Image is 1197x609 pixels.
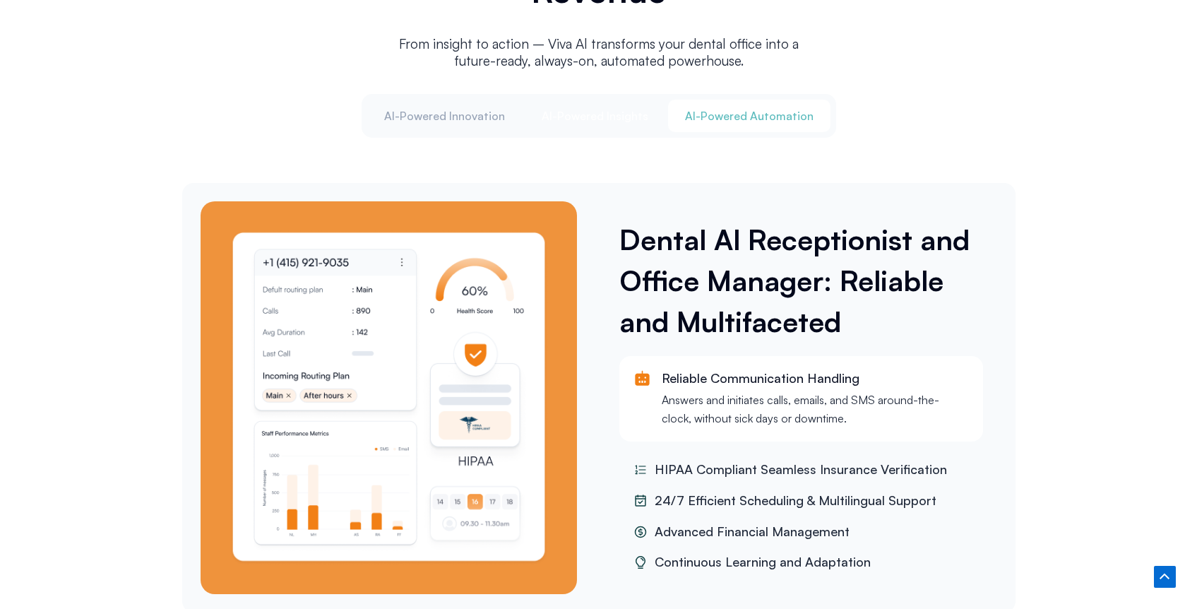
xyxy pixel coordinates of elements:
[619,219,990,342] h3: Dental Al Receptionist and Office Manager: Reliable and Multifaceted
[662,370,859,386] span: Reliable Communication Handling
[542,108,648,124] span: Al-Powered Insights
[384,108,505,124] span: Al-Powered Innovation
[394,35,804,69] p: From insight to action – Viva Al transforms your dental office into a future-ready, always-on, au...
[651,552,871,573] span: Continuous Learning and Adaptation
[651,459,947,480] span: HIPAA Compliant Seamless Insurance Verification
[651,521,850,543] span: Advanced Financial Management
[651,490,936,512] span: 24/7 Efficient Scheduling & Multilingual Support
[685,108,814,124] span: Al-Powered Automation
[662,391,969,428] p: Answers and initiates calls, emails, and SMS around-the- clock, without sick days or downtime.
